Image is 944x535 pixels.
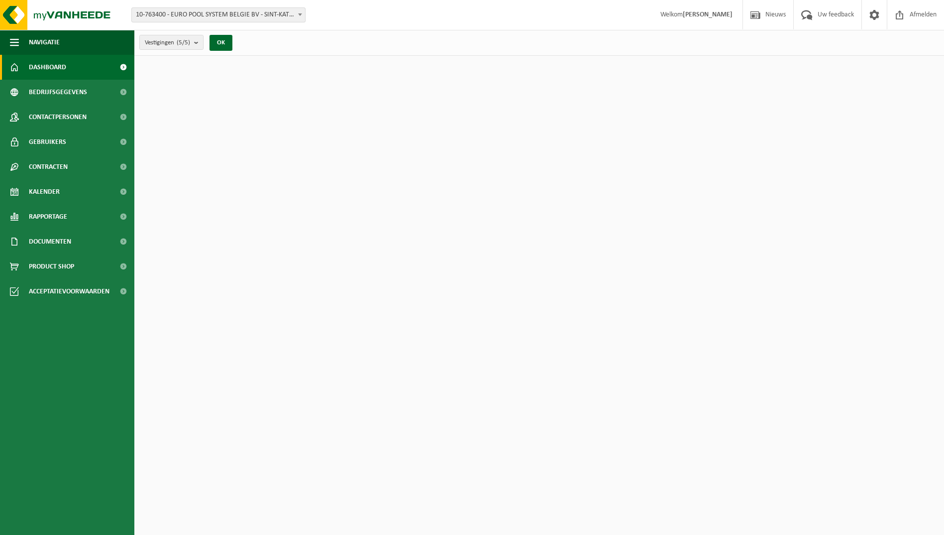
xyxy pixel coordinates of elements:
span: 10-763400 - EURO POOL SYSTEM BELGIE BV - SINT-KATELIJNE-WAVER [131,7,306,22]
span: Bedrijfsgegevens [29,80,87,105]
span: 10-763400 - EURO POOL SYSTEM BELGIE BV - SINT-KATELIJNE-WAVER [132,8,305,22]
span: Documenten [29,229,71,254]
button: OK [210,35,232,51]
span: Product Shop [29,254,74,279]
span: Rapportage [29,204,67,229]
span: Gebruikers [29,130,66,154]
span: Navigatie [29,30,60,55]
strong: [PERSON_NAME] [683,11,733,18]
span: Kalender [29,179,60,204]
span: Dashboard [29,55,66,80]
span: Acceptatievoorwaarden [29,279,109,304]
button: Vestigingen(5/5) [139,35,204,50]
span: Contracten [29,154,68,179]
span: Vestigingen [145,35,190,50]
count: (5/5) [177,39,190,46]
span: Contactpersonen [29,105,87,130]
